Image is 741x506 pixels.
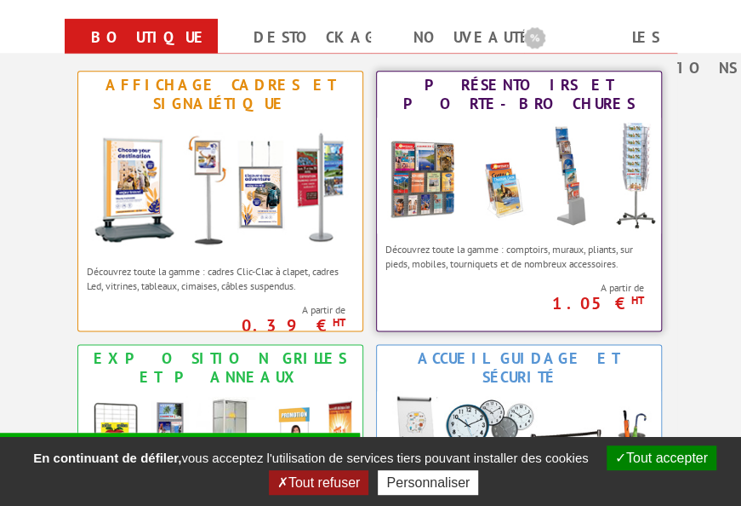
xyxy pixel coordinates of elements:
[218,22,427,53] a: Destockage
[377,118,661,234] img: Présentoirs et Porte-brochures
[381,349,657,387] div: Accueil Guidage et Sécurité
[371,22,580,53] a: nouveautés
[524,22,737,56] b: Les promotions
[87,303,345,317] span: A partir de
[607,446,716,470] button: Tout accepter
[65,22,274,83] a: Boutique en ligne
[77,71,363,331] a: Affichage Cadres et Signalétique Affichage Cadres et Signalétique Découvrez toute la gamme : cadr...
[33,451,181,465] strong: En continuant de défiler,
[25,451,596,465] span: vous acceptez l'utilisation de services tiers pouvant installer des cookies
[83,76,358,113] div: Affichage Cadres et Signalétique
[385,281,644,295] span: A partir de
[376,71,662,331] a: Présentoirs et Porte-brochures Présentoirs et Porte-brochures Découvrez toute la gamme : comptoir...
[377,298,644,308] p: 1.05 €
[87,264,354,293] p: Découvrez toute la gamme : cadres Clic-Clac à clapet, cadres Led, vitrines, tableaux, cimaises, c...
[385,242,653,271] p: Découvrez toute la gamme : comptoirs, muraux, pliants, sur pieds, mobiles, tourniquets et de nomb...
[78,118,362,256] img: Affichage Cadres et Signalétique
[269,470,368,495] button: Tout refuser
[78,320,345,331] p: 0.39 €
[381,76,657,113] div: Présentoirs et Porte-brochures
[83,349,358,387] div: Exposition Grilles et Panneaux
[333,315,345,330] sup: HT
[378,470,478,495] button: Personnaliser (fenêtre modale)
[524,22,733,83] a: Les promotions
[631,293,644,308] sup: HT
